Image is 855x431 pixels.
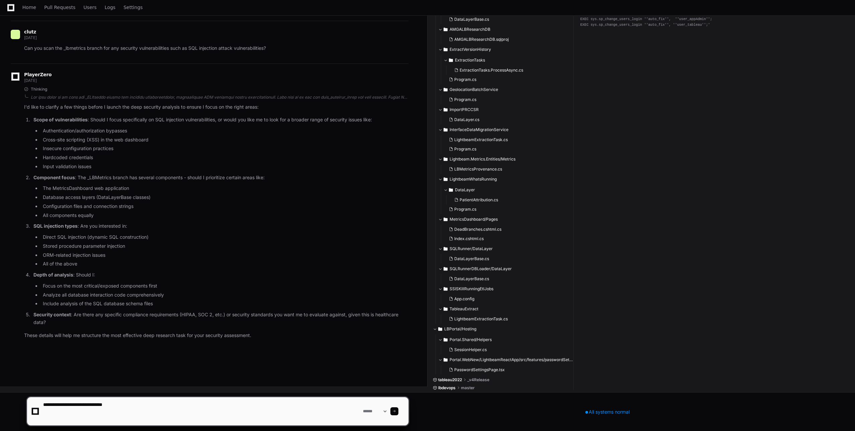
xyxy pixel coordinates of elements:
span: Program.cs [454,146,476,152]
span: SSISKillRunningEtlJobs [450,286,493,292]
span: Portal.WebNew/LightbeamReactApp/src/features/passwordSettings [450,357,574,362]
li: Focus on the most critical/exposed components first [41,282,408,290]
li: Analyze all database interaction code comprehensively [41,291,408,299]
li: Include analysis of the SQL database schema files [41,300,408,308]
span: MetricsDashboard/Pages [450,217,498,222]
p: : The _LBMetrics branch has several components - should I prioritize certain areas like: [33,174,408,182]
svg: Directory [449,56,453,64]
button: DataLayer [444,185,569,195]
button: Program.cs [446,95,565,104]
span: _v4Release [467,377,489,383]
button: Portal.Shared/Helpers [438,334,574,345]
button: App.config [446,294,565,304]
button: LightbeamExtractionTask.cs [446,135,565,144]
span: GeolocationBatchService [450,87,498,92]
svg: Directory [444,265,448,273]
button: PasswordSettingsPage.tsx [446,365,570,374]
button: SQLRunnerDBLoader/DataLayer [438,263,569,274]
svg: Directory [444,285,448,293]
span: Pull Requests [44,5,75,9]
span: PlayerZero [24,73,52,77]
span: InterfaceDataMigrationService [450,127,508,132]
button: Index.cshtml.cs [446,234,565,243]
svg: Directory [444,106,448,114]
button: Portal.WebNew/LightbeamReactApp/src/features/passwordSettings [438,354,574,365]
svg: Directory [444,175,448,183]
button: AMGALBResearchDB.sqlproj [446,35,565,44]
span: PatientAttribution.cs [460,197,498,203]
svg: Directory [444,45,448,53]
span: Index.cshtml.cs [454,236,484,241]
p: : Are you interested in: [33,222,408,230]
button: Program.cs [446,205,565,214]
span: LightbeamExtractionTask.cs [454,316,508,322]
span: LBMetricsProvenance.cs [454,167,502,172]
button: SQLRunner/DataLayer [438,243,569,254]
li: Hardcoded credentials [41,154,408,161]
button: Program.cs [446,144,565,154]
span: SessionHelper.cs [454,347,487,352]
svg: Directory [444,126,448,134]
span: [DATE] [24,78,36,83]
p: Can you scan the _lbmetrics branch for any security vulnerabilities such as SQL injection attack ... [24,44,408,52]
li: Authentication/authorization bypasses [41,127,408,135]
button: SessionHelper.cs [446,345,570,354]
span: DataLayerBase.cs [454,256,489,261]
svg: Directory [444,305,448,313]
strong: Security context [33,312,71,317]
span: AMGALBResearchDB [450,27,490,32]
span: PasswordSettingsPage.tsx [454,367,505,372]
button: DataLayer.cs [446,115,565,124]
button: AMGALBResearchDB [438,24,569,35]
svg: Directory [438,325,442,333]
li: All of the above [41,260,408,268]
span: SQLRunnerDBLoader/DataLayer [450,266,512,272]
button: PatientAttribution.cs [452,195,565,205]
span: ExtractionTasks.ProcessAsync.cs [460,68,523,73]
span: DataLayer.cs [454,117,479,122]
li: Direct SQL injection (dynamic SQL construction) [41,233,408,241]
span: TableauExtract [450,306,478,312]
span: ImportPRCCSR [450,107,479,112]
span: AMGALBResearchDB.sqlproj [454,37,509,42]
svg: Directory [444,215,448,223]
span: Program.cs [454,77,476,82]
span: Program.cs [454,97,476,102]
li: ORM-related injection issues [41,251,408,259]
li: Database access layers (DataLayerBase classes) [41,194,408,201]
button: DataLayerBase.cs [446,274,565,284]
strong: SQL injection types [33,223,78,229]
p: : Should I: [33,271,408,279]
li: Insecure configuration practices [41,145,408,152]
button: GeolocationBatchService [438,84,569,95]
span: Thinking [31,87,47,92]
span: SQLRunner/DataLayer [450,246,493,251]
li: The MetricsDashboard web application [41,185,408,192]
strong: Scope of vulnerabilities [33,117,88,122]
span: DeadBranches.cshtml.cs [454,227,501,232]
button: TableauExtract [438,304,569,314]
svg: Directory [444,25,448,33]
span: DataLayerBase.cs [454,276,489,282]
button: LBMetricsProvenance.cs [446,165,565,174]
button: DeadBranches.cshtml.cs [446,225,565,234]
span: tableau2022 [438,377,462,383]
button: LightbeamExtractionTask.cs [446,314,565,324]
p: These details will help me structure the most effective deep research task for your security asse... [24,332,408,339]
span: ExtractionTasks [455,58,485,63]
button: InterfaceDataMigrationService [438,124,569,135]
svg: Directory [444,86,448,94]
p: : Are there any specific compliance requirements (HIPAA, SOC 2, etc.) or security standards you w... [33,311,408,326]
p: : Should I focus specifically on SQL injection vulnerabilities, or would you like me to look for ... [33,116,408,124]
svg: Directory [444,336,448,344]
strong: Depth of analysis [33,272,73,278]
svg: Directory [444,245,448,253]
svg: Directory [449,186,453,194]
button: MetricsDashboard/Pages [438,214,569,225]
button: DataLayerBase.cs [446,15,565,24]
span: Portal.Shared/Helpers [450,337,492,342]
span: Program.cs [454,207,476,212]
span: Logs [105,5,115,9]
button: Program.cs [446,75,565,84]
button: ExtractionTasks [444,55,569,66]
